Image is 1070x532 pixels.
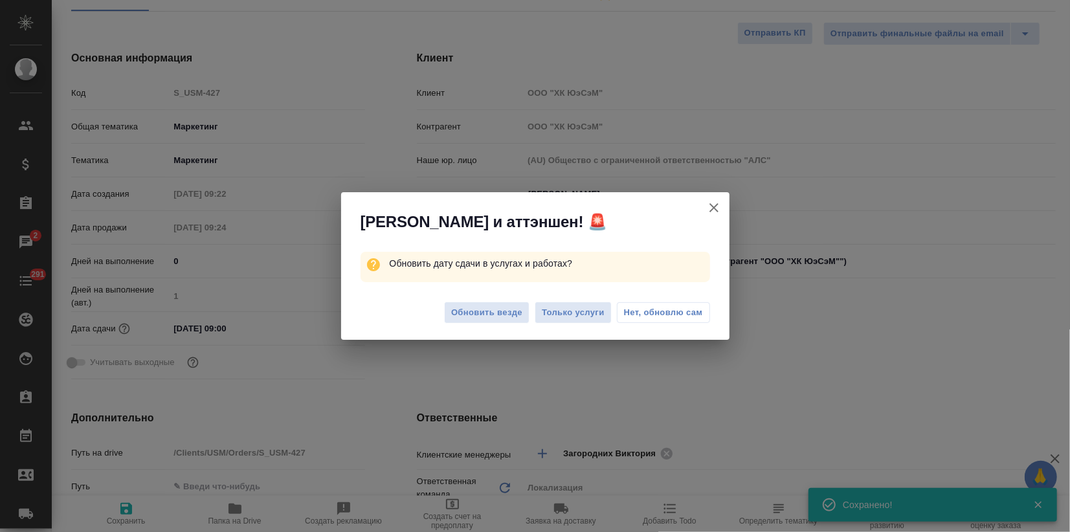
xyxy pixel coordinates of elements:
span: Только услуги [542,305,605,320]
span: Нет, обновлю сам [624,306,703,319]
button: Только услуги [535,302,612,324]
span: [PERSON_NAME] и аттэншен! 🚨 [361,212,607,232]
button: Обновить везде [444,302,529,324]
p: Обновить дату сдачи в услугах и работах? [389,252,709,275]
button: Нет, обновлю сам [617,302,710,323]
span: Обновить везде [451,305,522,320]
